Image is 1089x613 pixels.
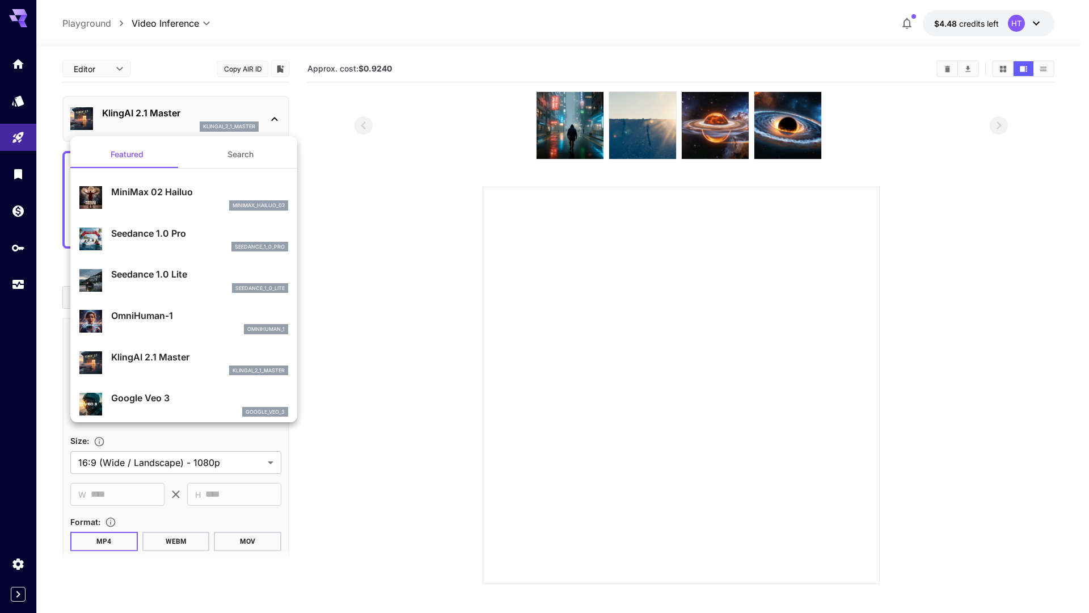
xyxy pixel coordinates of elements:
div: Seedance 1.0 Liteseedance_1_0_lite [79,263,288,297]
p: MiniMax 02 Hailuo [111,185,288,199]
div: KlingAI 2.1 Masterklingai_2_1_master [79,346,288,380]
p: Seedance 1.0 Pro [111,226,288,240]
p: Seedance 1.0 Lite [111,267,288,281]
p: seedance_1_0_pro [235,243,285,251]
div: Seedance 1.0 Proseedance_1_0_pro [79,222,288,257]
div: Google Veo 3google_veo_3 [79,387,288,421]
button: Search [184,141,297,168]
p: minimax_hailuo_02 [233,201,285,209]
p: omnihuman_1 [247,325,285,333]
p: Google Veo 3 [111,391,288,405]
div: MiniMax 02 Hailuominimax_hailuo_02 [79,180,288,215]
button: Featured [70,141,184,168]
p: klingai_2_1_master [233,367,285,375]
p: google_veo_3 [246,408,285,416]
div: OmniHuman‑1omnihuman_1 [79,304,288,339]
p: OmniHuman‑1 [111,309,288,322]
p: KlingAI 2.1 Master [111,350,288,364]
p: seedance_1_0_lite [235,284,285,292]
